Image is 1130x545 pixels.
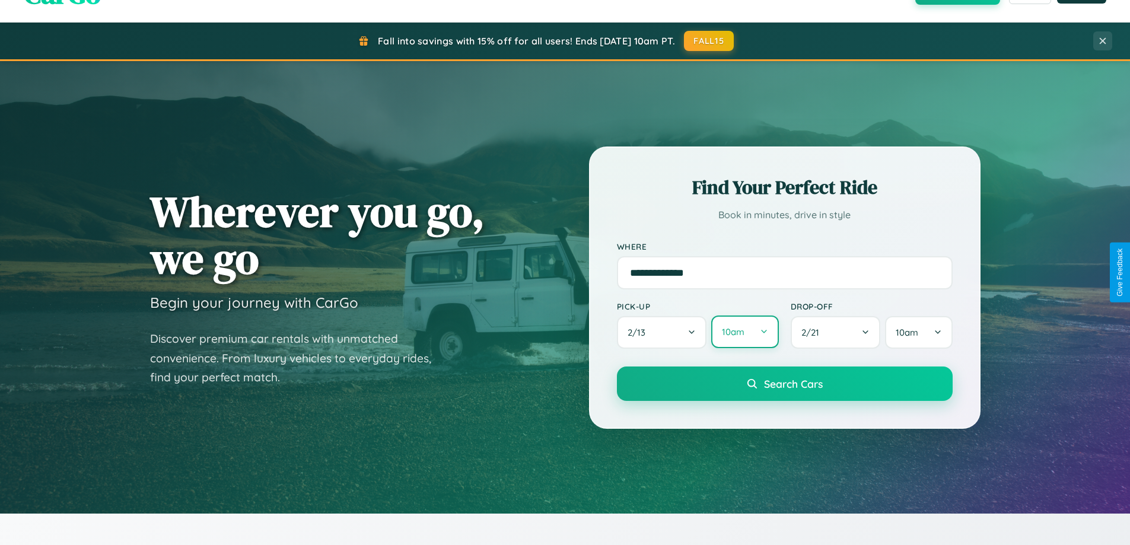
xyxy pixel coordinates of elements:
p: Book in minutes, drive in style [617,206,953,224]
button: FALL15 [684,31,734,51]
button: 10am [885,316,952,349]
label: Where [617,241,953,251]
span: Search Cars [764,377,823,390]
button: 10am [711,315,778,348]
label: Drop-off [791,301,953,311]
div: Give Feedback [1116,248,1124,297]
span: 10am [722,326,744,337]
span: 2 / 13 [628,327,651,338]
h3: Begin your journey with CarGo [150,294,358,311]
span: 2 / 21 [801,327,825,338]
p: Discover premium car rentals with unmatched convenience. From luxury vehicles to everyday rides, ... [150,329,447,387]
span: Fall into savings with 15% off for all users! Ends [DATE] 10am PT. [378,35,675,47]
span: 10am [896,327,918,338]
label: Pick-up [617,301,779,311]
button: 2/13 [617,316,707,349]
button: Search Cars [617,366,953,401]
h2: Find Your Perfect Ride [617,174,953,200]
button: 2/21 [791,316,881,349]
h1: Wherever you go, we go [150,188,485,282]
